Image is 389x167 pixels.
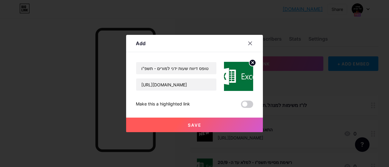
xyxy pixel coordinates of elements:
[136,78,216,91] input: URL
[136,40,146,47] div: Add
[224,62,253,91] img: link_thumbnail
[188,122,201,128] span: Save
[136,101,190,108] div: Make this a highlighted link
[126,118,263,132] button: Save
[136,62,216,74] input: Title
